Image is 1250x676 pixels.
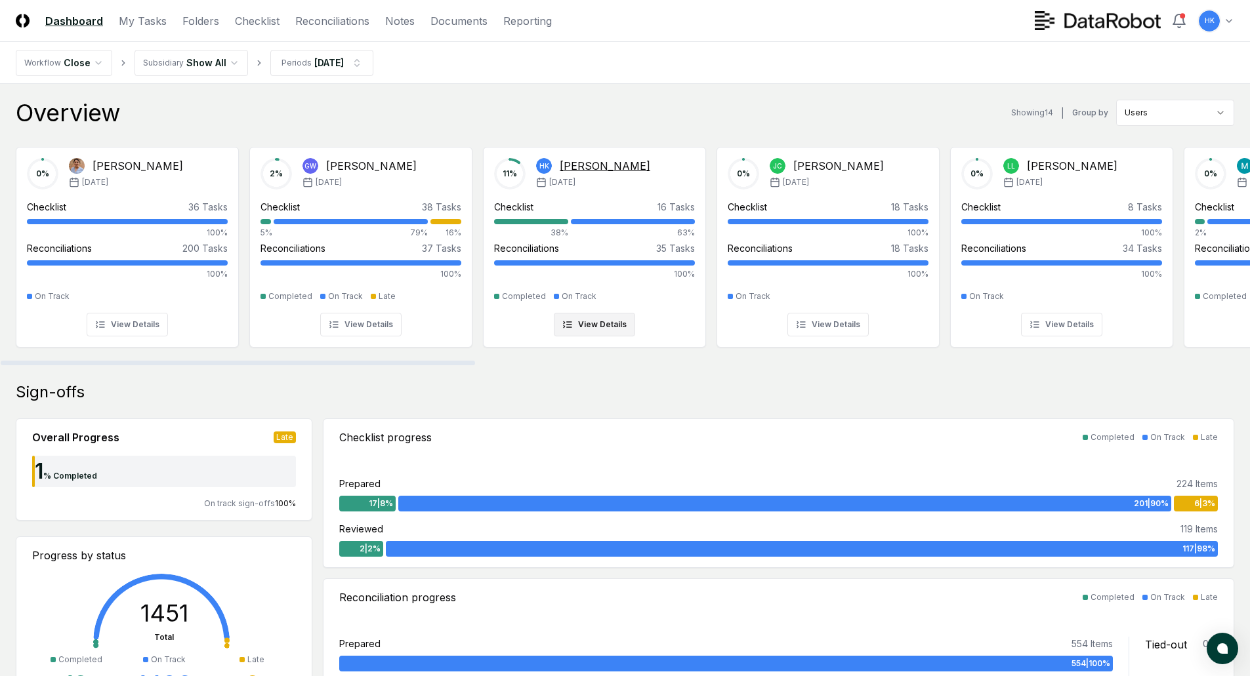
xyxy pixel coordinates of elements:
div: 35 Tasks [656,241,695,255]
div: On Track [35,290,70,302]
a: Reconciliations [295,13,369,29]
span: 100 % [275,498,296,508]
span: [DATE] [549,176,575,188]
a: Dashboard [45,13,103,29]
div: Reconciliations [260,241,325,255]
a: 2%GW[PERSON_NAME][DATE]Checklist38 Tasks5%79%16%Reconciliations37 Tasks100%CompletedOn TrackLateV... [249,136,472,348]
button: atlas-launcher [1207,633,1238,664]
div: Completed [1091,591,1135,603]
div: 0 % [1203,637,1218,652]
div: Completed [1091,431,1135,443]
div: Reconciliations [728,241,793,255]
div: 100% [961,268,1162,280]
div: Showing 14 [1011,107,1053,119]
div: Checklist progress [339,429,432,445]
div: Reviewed [339,522,383,536]
div: Prepared [339,637,381,650]
div: 37 Tasks [422,241,461,255]
div: 100% [494,268,695,280]
button: HK [1198,9,1221,33]
a: Checklist progressCompletedOn TrackLatePrepared224 Items17|8%201|90%6|3%Reviewed119 Items2|2%117|98% [323,418,1234,568]
div: [PERSON_NAME] [793,158,884,174]
a: Notes [385,13,415,29]
div: Sign-offs [16,382,1234,403]
img: Logo [16,14,30,28]
div: 100% [728,227,928,239]
button: View Details [554,313,635,336]
a: Folders [182,13,219,29]
div: Checklist [260,200,300,214]
div: 79% [274,227,428,239]
div: On Track [736,290,770,302]
div: Late [1201,431,1218,443]
a: 0%LL[PERSON_NAME][DATE]Checklist8 Tasks100%Reconciliations34 Tasks100%On TrackView Details [950,136,1173,348]
button: Periods[DATE] [270,50,373,76]
span: HK [1205,16,1215,26]
label: Group by [1072,109,1108,117]
div: 18 Tasks [891,200,928,214]
div: Prepared [339,477,381,490]
button: View Details [787,313,869,336]
a: My Tasks [119,13,167,29]
div: 100% [961,227,1162,239]
div: Reconciliations [961,241,1026,255]
span: LL [1007,161,1015,171]
div: Completed [1203,290,1247,302]
button: View Details [87,313,168,336]
div: Late [1201,591,1218,603]
div: 100% [728,268,928,280]
div: On Track [562,290,596,302]
span: 6 | 3 % [1194,498,1215,509]
div: Checklist [1195,200,1234,214]
div: 200 Tasks [182,241,228,255]
div: 34 Tasks [1123,241,1162,255]
div: 8 Tasks [1128,200,1162,214]
div: 100% [27,227,228,239]
span: 201 | 90 % [1134,498,1169,509]
span: [DATE] [783,176,809,188]
div: Late [274,431,296,443]
span: [DATE] [1016,176,1043,188]
div: Checklist [27,200,66,214]
div: 16% [430,227,461,239]
div: Periods [281,57,312,69]
a: 0%Dina Abdelmageed[PERSON_NAME][DATE]Checklist36 Tasks100%Reconciliations200 Tasks100%On TrackVie... [16,136,239,348]
div: Reconciliations [27,241,92,255]
span: JC [773,161,782,171]
nav: breadcrumb [16,50,373,76]
div: Completed [502,290,546,302]
div: | [1061,106,1064,120]
a: 11%HK[PERSON_NAME][DATE]Checklist16 Tasks38%63%Reconciliations35 Tasks100%CompletedOn TrackView D... [483,136,706,348]
div: Completed [58,654,102,666]
span: GW [304,161,316,171]
div: Subsidiary [143,57,184,69]
div: Checklist [494,200,533,214]
span: 117 | 98 % [1182,543,1215,555]
div: [PERSON_NAME] [93,158,183,174]
div: Checklist [728,200,767,214]
a: Reporting [503,13,552,29]
div: [PERSON_NAME] [560,158,650,174]
div: 38% [494,227,568,239]
a: 0%JC[PERSON_NAME][DATE]Checklist18 Tasks100%Reconciliations18 Tasks100%On TrackView Details [717,136,940,348]
div: 16 Tasks [657,200,695,214]
div: 554 Items [1072,637,1113,650]
div: [PERSON_NAME] [326,158,417,174]
div: On Track [328,290,363,302]
button: View Details [320,313,402,336]
div: Late [379,290,396,302]
span: On track sign-offs [204,498,275,508]
div: On Track [1150,591,1185,603]
div: 5% [260,227,271,239]
div: [PERSON_NAME] [1027,158,1117,174]
div: 100% [260,268,461,280]
img: DataRobot logo [1035,11,1161,30]
a: Documents [430,13,488,29]
span: [DATE] [82,176,108,188]
div: Progress by status [32,547,296,563]
div: 119 Items [1180,522,1218,536]
div: % Completed [43,470,97,482]
div: Tied-out [1145,637,1187,652]
div: 224 Items [1177,477,1218,490]
div: 18 Tasks [891,241,928,255]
